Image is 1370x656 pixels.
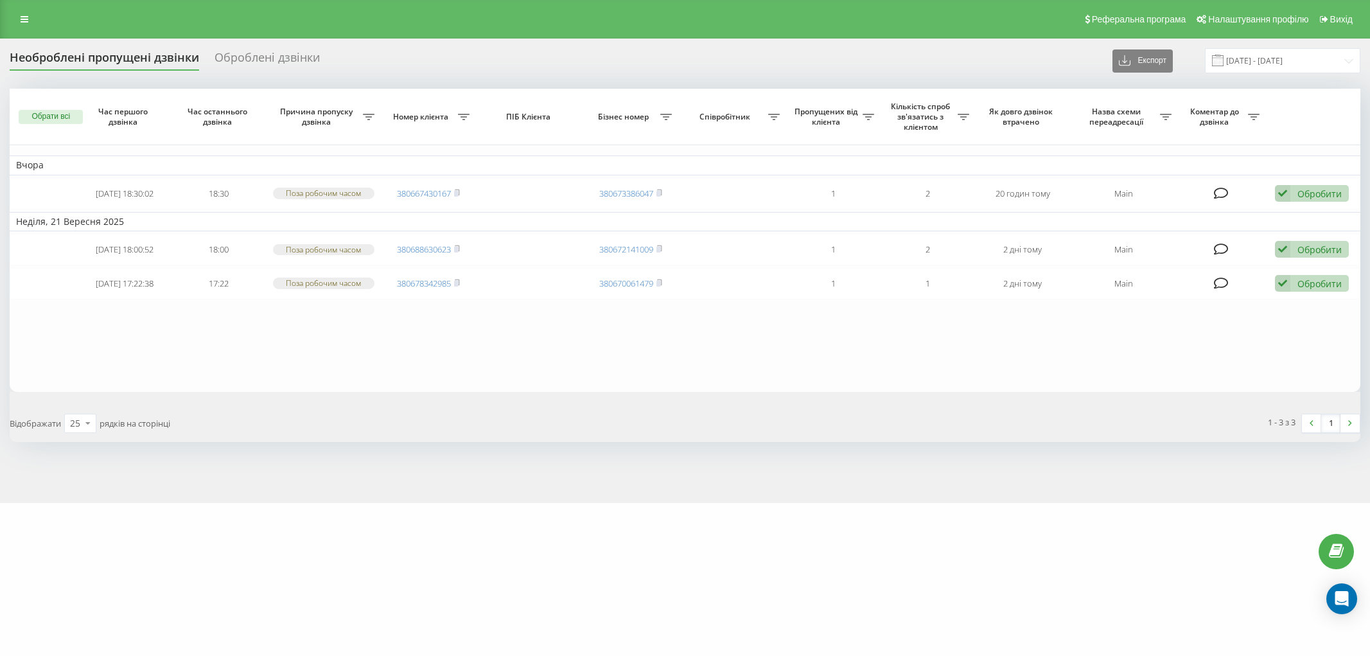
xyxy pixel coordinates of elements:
td: 18:30 [171,178,266,209]
div: Обробити [1297,278,1342,290]
span: Номер клієнта [387,112,457,122]
div: 25 [70,417,80,430]
td: [DATE] 18:00:52 [77,234,171,265]
div: Необроблені пропущені дзвінки [10,51,199,71]
td: 1 [786,178,881,209]
span: ПІБ Клієнта [487,112,572,122]
td: 2 дні тому [976,268,1070,299]
td: Main [1070,268,1178,299]
div: Обробити [1297,244,1342,256]
td: 1 [881,268,975,299]
td: 20 годин тому [976,178,1070,209]
td: [DATE] 17:22:38 [77,268,171,299]
button: Експорт [1112,49,1173,73]
td: 1 [786,234,881,265]
a: 380667430167 [397,188,451,199]
td: Неділя, 21 Вересня 2025 [10,212,1360,231]
td: 2 [881,178,975,209]
td: [DATE] 18:30:02 [77,178,171,209]
div: Поза робочим часом [273,244,374,255]
span: Співробітник [685,112,768,122]
span: Коментар до дзвінка [1184,107,1248,127]
td: 18:00 [171,234,266,265]
td: Вчора [10,155,1360,175]
td: 1 [786,268,881,299]
span: Причина пропуску дзвінка [273,107,364,127]
a: 380672141009 [599,244,653,255]
span: рядків на сторінці [100,418,170,429]
div: Поза робочим часом [273,188,374,199]
div: Поза робочим часом [273,278,374,288]
span: Реферальна програма [1092,14,1186,24]
span: Пропущених від клієнта [793,107,863,127]
td: Main [1070,234,1178,265]
span: Назва схеми переадресації [1076,107,1160,127]
td: 17:22 [171,268,266,299]
a: 380678342985 [397,278,451,289]
span: Налаштування профілю [1208,14,1308,24]
a: 380688630623 [397,244,451,255]
td: 2 дні тому [976,234,1070,265]
span: Як довго дзвінок втрачено [986,107,1059,127]
span: Відображати [10,418,61,429]
div: 1 - 3 з 3 [1268,416,1295,429]
td: Main [1070,178,1178,209]
div: Обробити [1297,188,1342,200]
a: 380673386047 [599,188,653,199]
td: 2 [881,234,975,265]
span: Бізнес номер [590,112,660,122]
div: Open Intercom Messenger [1326,583,1357,614]
button: Обрати всі [19,110,83,124]
div: Оброблені дзвінки [215,51,320,71]
span: Час першого дзвінка [88,107,161,127]
a: 1 [1321,414,1340,432]
span: Час останнього дзвінка [182,107,256,127]
a: 380670061479 [599,278,653,289]
span: Кількість спроб зв'язатись з клієнтом [887,102,957,132]
span: Вихід [1330,14,1353,24]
